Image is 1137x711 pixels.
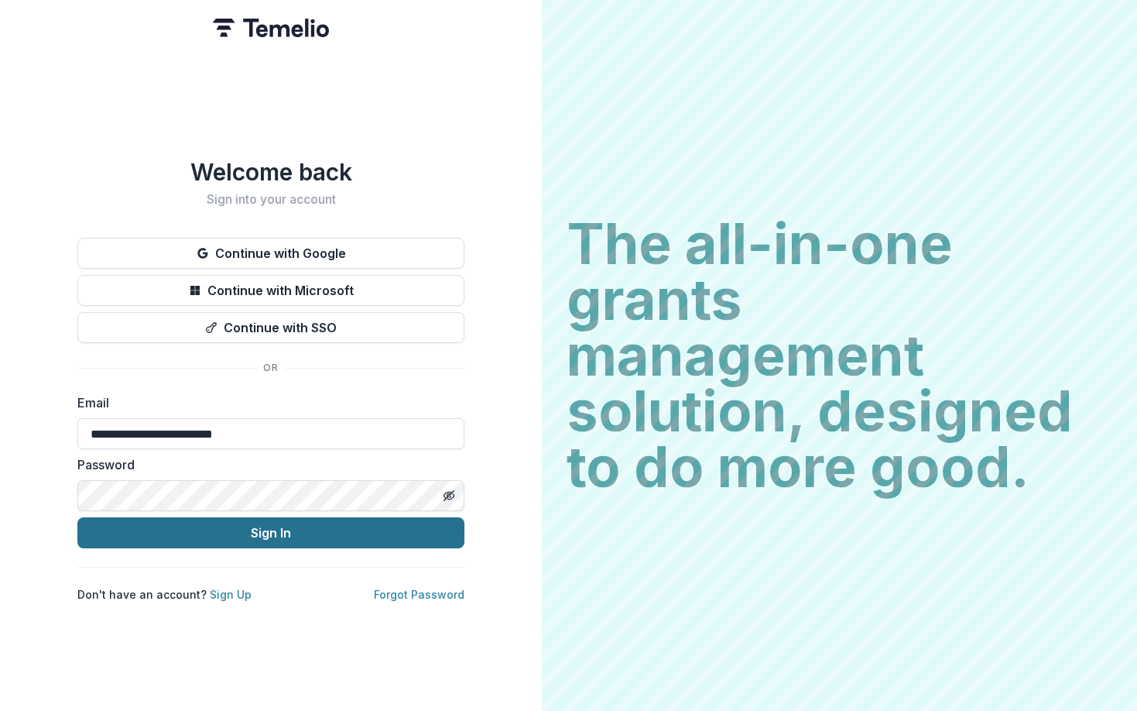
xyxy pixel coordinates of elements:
[77,312,464,343] button: Continue with SSO
[213,19,329,37] img: Temelio
[77,517,464,548] button: Sign In
[77,192,464,207] h2: Sign into your account
[374,588,464,601] a: Forgot Password
[437,483,461,508] button: Toggle password visibility
[210,588,252,601] a: Sign Up
[77,275,464,306] button: Continue with Microsoft
[77,455,455,474] label: Password
[77,586,252,603] p: Don't have an account?
[77,393,455,412] label: Email
[77,238,464,269] button: Continue with Google
[77,158,464,186] h1: Welcome back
